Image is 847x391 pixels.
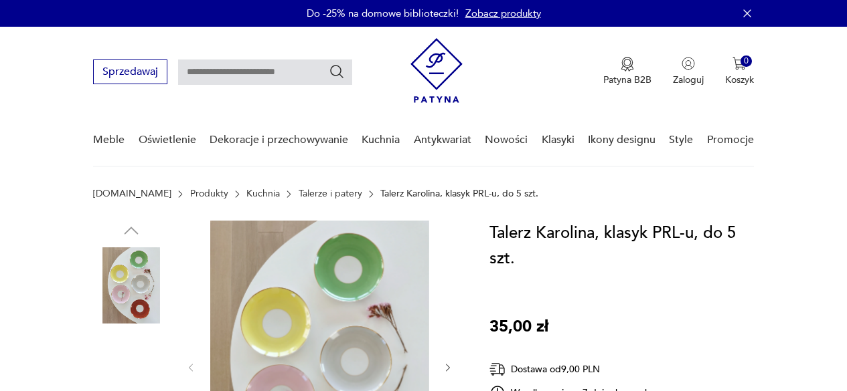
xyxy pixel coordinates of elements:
a: Oświetlenie [139,114,196,166]
p: Do -25% na domowe biblioteczki! [307,7,459,20]
p: Talerz Karolina, klasyk PRL-u, do 5 szt. [380,188,538,199]
a: Klasyki [542,114,574,166]
div: Dostawa od 9,00 PLN [489,361,650,378]
a: Promocje [707,114,754,166]
a: Style [669,114,693,166]
a: Kuchnia [362,114,400,166]
a: Sprzedawaj [93,68,167,78]
a: Ikony designu [588,114,656,166]
img: Zdjęcie produktu Talerz Karolina, klasyk PRL-u, do 5 szt. [93,247,169,323]
button: Sprzedawaj [93,59,167,84]
img: Ikona koszyka [733,57,746,70]
p: Koszyk [725,74,754,86]
button: Zaloguj [673,57,704,86]
p: Patyna B2B [603,74,651,86]
img: Ikonka użytkownika [682,57,695,70]
h1: Talerz Karolina, klasyk PRL-u, do 5 szt. [489,221,754,271]
a: Meble [93,114,125,166]
button: Szukaj [329,63,345,80]
button: Patyna B2B [603,57,651,86]
div: 0 [741,55,752,67]
a: Kuchnia [246,188,280,199]
a: Nowości [485,114,528,166]
a: Dekoracje i przechowywanie [210,114,348,166]
a: Produkty [190,188,228,199]
img: Ikona medalu [621,57,634,72]
a: [DOMAIN_NAME] [93,188,171,199]
button: 0Koszyk [725,57,754,86]
a: Zobacz produkty [465,7,541,20]
img: Patyna - sklep z meblami i dekoracjami vintage [410,38,463,103]
a: Antykwariat [414,114,471,166]
p: 35,00 zł [489,314,548,340]
img: Ikona dostawy [489,361,506,378]
a: Talerze i patery [299,188,362,199]
p: Zaloguj [673,74,704,86]
a: Ikona medaluPatyna B2B [603,57,651,86]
